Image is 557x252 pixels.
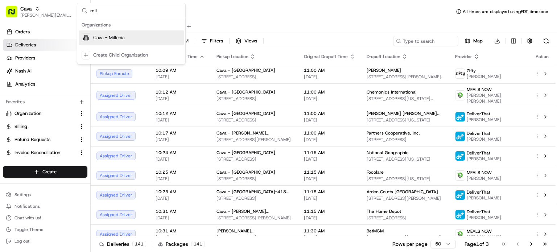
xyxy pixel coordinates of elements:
span: [STREET_ADDRESS][PERSON_NAME][US_STATE] [367,74,444,80]
span: Billing [15,123,27,130]
a: Organization [6,110,76,117]
span: 10:12 AM [156,89,205,95]
span: [STREET_ADDRESS] [216,156,292,162]
a: Billing [6,123,76,130]
span: 10:17 AM [156,130,205,136]
span: [DATE] [304,176,355,182]
span: [DATE] [156,96,205,102]
span: Cava - [GEOGRAPHIC_DATA] [216,67,275,73]
span: Settings [15,192,31,198]
span: [STREET_ADDRESS][PERSON_NAME] [367,195,444,201]
button: Log out [3,236,87,246]
span: [DATE] [304,74,355,80]
span: 11:15 AM [304,169,355,175]
span: Cava - Millenia [93,34,125,41]
span: [DATE] [156,176,205,182]
a: 📗Knowledge Base [4,159,58,172]
span: Deliveries [15,42,36,48]
a: Invoice Reconciliation [6,149,76,156]
span: Zifty [467,68,476,74]
span: Wisdom [PERSON_NAME] [22,112,77,118]
a: Powered byPylon [51,179,88,185]
span: Notifications [15,203,40,209]
button: Cava [20,5,32,12]
p: Welcome 👋 [7,29,132,40]
span: [DATE] [83,132,98,137]
span: [PERSON_NAME][EMAIL_ADDRESS][PERSON_NAME][DOMAIN_NAME] [20,12,72,18]
span: DeliverThat [467,111,490,117]
div: Organizations [79,20,184,30]
span: [STREET_ADDRESS] [216,74,292,80]
div: Page 1 of 3 [465,240,489,248]
span: [PERSON_NAME] [467,117,501,123]
span: [DATE] [156,74,205,80]
span: [PERSON_NAME] [PERSON_NAME] [467,92,523,104]
span: [DATE] [304,96,355,102]
span: API Documentation [69,162,116,169]
span: Original Dropoff Time [304,54,348,59]
div: Packages [158,240,205,248]
span: 10:31 AM [156,228,205,234]
span: MEALS NOW [467,87,492,92]
img: Wisdom Oko [7,105,19,119]
a: Refund Requests [6,136,76,143]
span: [STREET_ADDRESS] [367,215,444,221]
button: Refresh [541,36,551,46]
span: 11:15 AM [304,208,355,214]
span: 10:25 AM [156,169,205,175]
span: Cava - [GEOGRAPHIC_DATA]-418 Maple [216,189,292,195]
span: All times are displayed using EDT timezone [463,9,548,15]
span: Cava - [GEOGRAPHIC_DATA] [216,150,275,156]
span: Focolare [367,169,384,175]
span: [STREET_ADDRESS] [216,96,292,102]
span: Refund Requests [15,136,50,143]
img: 1736555255976-a54dd68f-1ca7-489b-9aae-adbdc363a1c4 [15,132,20,138]
span: [DATE] [156,235,205,240]
button: Settings [3,190,87,200]
span: 11:00 AM [304,67,355,73]
span: DeliverThat [467,189,490,195]
span: Cava - [GEOGRAPHIC_DATA] [216,111,275,116]
span: 11:15 AM [304,189,355,195]
img: profile_deliverthat_partner.png [455,190,465,200]
input: Type to search [393,36,458,46]
span: Cava - [PERSON_NAME][GEOGRAPHIC_DATA] [216,130,292,136]
span: [DATE] [156,195,205,201]
button: Refund Requests [3,134,87,145]
a: Orders [3,26,90,38]
span: Filters [210,38,223,44]
div: Create Child Organization [93,52,148,58]
span: Analytics [15,81,35,87]
button: Organization [3,108,87,119]
span: Cava - [GEOGRAPHIC_DATA] [216,169,275,175]
span: National Geographic [367,150,409,156]
span: [PERSON_NAME][GEOGRAPHIC_DATA] [216,228,292,234]
img: zifty-logo-trans-sq.png [455,69,465,78]
input: Clear [19,46,120,54]
span: [STREET_ADDRESS][PERSON_NAME] [216,137,292,142]
div: Past conversations [7,94,46,100]
div: Favorites [3,96,87,108]
span: [DATE] [304,156,355,162]
div: We're available if you need us! [33,76,100,82]
span: Create [42,169,57,175]
span: [STREET_ADDRESS][US_STATE] [367,156,444,162]
button: Notifications [3,201,87,211]
span: Cava - [PERSON_NAME][GEOGRAPHIC_DATA] [216,208,292,214]
button: See all [112,92,132,101]
span: [DATE] [304,117,355,123]
span: Wisdom [PERSON_NAME] [22,132,77,137]
span: Dropoff Location [367,54,400,59]
button: Views [232,36,260,46]
button: Chat with us! [3,213,87,223]
img: Wisdom Oko [7,125,19,139]
div: 141 [191,241,205,247]
span: Provider [455,54,472,59]
button: Toggle Theme [3,224,87,235]
span: Chat with us! [15,215,41,221]
span: [DATE] [304,215,355,221]
span: 10:09 AM [156,67,205,73]
span: [STREET_ADDRESS][PERSON_NAME] [367,235,444,240]
div: Deliveries [99,240,146,248]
